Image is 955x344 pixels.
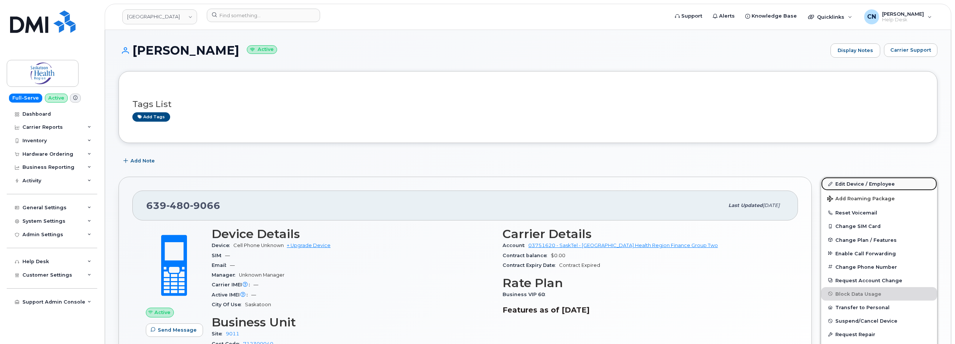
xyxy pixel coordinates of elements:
[503,243,528,248] span: Account
[835,237,897,243] span: Change Plan / Features
[119,44,827,57] h1: [PERSON_NAME]
[212,262,230,268] span: Email
[503,262,559,268] span: Contract Expiry Date
[212,253,225,258] span: SIM
[528,243,718,248] a: 03751620 - SaskTel - [GEOGRAPHIC_DATA] Health Region Finance Group Two
[763,203,780,208] span: [DATE]
[130,157,155,164] span: Add Note
[251,292,256,298] span: —
[146,323,203,337] button: Send Message
[166,200,190,211] span: 480
[212,227,494,241] h3: Device Details
[821,206,937,219] button: Reset Voicemail
[119,154,161,168] button: Add Note
[821,328,937,341] button: Request Repair
[821,314,937,328] button: Suspend/Cancel Device
[827,196,895,203] span: Add Roaming Package
[212,272,239,278] span: Manager
[212,292,251,298] span: Active IMEI
[884,43,937,57] button: Carrier Support
[212,316,494,329] h3: Business Unit
[245,302,271,307] span: Saskatoon
[821,260,937,274] button: Change Phone Number
[212,243,233,248] span: Device
[239,272,285,278] span: Unknown Manager
[230,262,235,268] span: —
[190,200,220,211] span: 9066
[821,274,937,287] button: Request Account Change
[212,331,226,337] span: Site
[132,112,170,122] a: Add tags
[830,43,880,58] a: Display Notes
[503,305,784,314] h3: Features as of [DATE]
[922,311,949,338] iframe: Messenger Launcher
[287,243,331,248] a: + Upgrade Device
[503,227,784,241] h3: Carrier Details
[890,46,931,54] span: Carrier Support
[132,100,924,109] h3: Tags List
[835,318,897,324] span: Suspend/Cancel Device
[154,309,171,316] span: Active
[559,262,600,268] span: Contract Expired
[146,200,220,211] span: 639
[212,282,254,287] span: Carrier IMEI
[821,177,937,191] a: Edit Device / Employee
[821,247,937,260] button: Enable Call Forwarding
[158,326,197,334] span: Send Message
[233,243,284,248] span: Cell Phone Unknown
[821,219,937,233] button: Change SIM Card
[821,233,937,247] button: Change Plan / Features
[821,287,937,301] button: Block Data Usage
[503,276,784,290] h3: Rate Plan
[212,302,245,307] span: City Of Use
[821,301,937,314] button: Transfer to Personal
[835,250,896,256] span: Enable Call Forwarding
[254,282,258,287] span: —
[225,253,230,258] span: —
[551,253,565,258] span: $0.00
[503,292,549,297] span: Business VIP 60
[226,331,239,337] a: 9011
[503,253,551,258] span: Contract balance
[821,191,937,206] button: Add Roaming Package
[247,45,277,54] small: Active
[728,203,763,208] span: Last updated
